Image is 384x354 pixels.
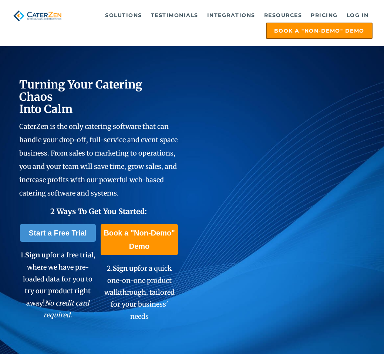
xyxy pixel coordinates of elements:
a: Solutions [101,8,146,23]
a: Book a "Non-Demo" Demo [101,224,178,255]
a: Start a Free Trial [20,224,96,242]
a: Log in [343,8,373,23]
span: Turning Your Catering Chaos Into Calm [19,77,142,116]
span: 1. for a free trial, where we have pre-loaded data for you to try our product right away! [20,251,95,319]
div: Navigation Menu [73,8,373,39]
a: Integrations [203,8,259,23]
a: Testimonials [147,8,202,23]
a: Resources [260,8,306,23]
span: 2. for a quick one-on-one product walkthrough, tailored for your business' needs [104,264,175,321]
span: 2 Ways To Get You Started: [50,207,147,216]
span: Sign up [113,264,138,273]
a: Book a "Non-Demo" Demo [266,23,373,39]
span: Sign up [25,251,50,259]
a: Pricing [307,8,341,23]
img: caterzen [11,8,63,24]
em: No credit card required. [43,299,89,319]
iframe: Help widget launcher [318,325,376,346]
span: CaterZen is the only catering software that can handle your drop-off, full-service and event spac... [19,122,178,197]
